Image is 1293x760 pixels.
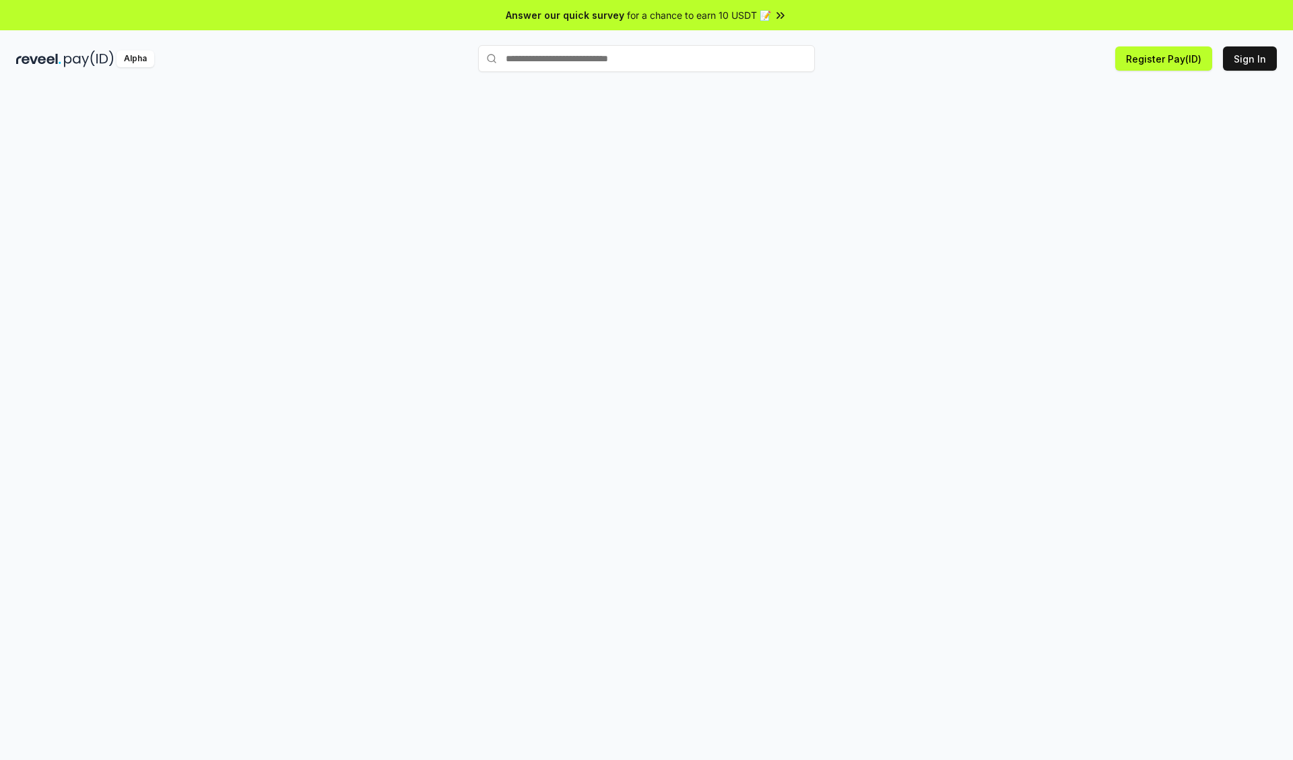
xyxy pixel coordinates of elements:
span: for a chance to earn 10 USDT 📝 [627,8,771,22]
img: reveel_dark [16,50,61,67]
button: Register Pay(ID) [1115,46,1212,71]
img: pay_id [64,50,114,67]
div: Alpha [117,50,154,67]
span: Answer our quick survey [506,8,624,22]
button: Sign In [1223,46,1277,71]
